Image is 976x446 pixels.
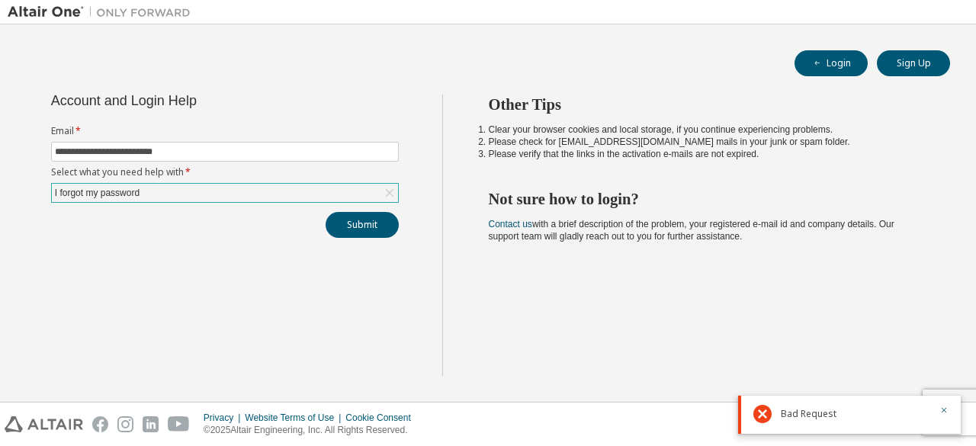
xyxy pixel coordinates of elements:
[345,412,419,424] div: Cookie Consent
[143,416,159,432] img: linkedin.svg
[168,416,190,432] img: youtube.svg
[877,50,950,76] button: Sign Up
[489,189,923,209] h2: Not sure how to login?
[489,148,923,160] li: Please verify that the links in the activation e-mails are not expired.
[52,184,398,202] div: I forgot my password
[326,212,399,238] button: Submit
[204,412,245,424] div: Privacy
[92,416,108,432] img: facebook.svg
[489,124,923,136] li: Clear your browser cookies and local storage, if you continue experiencing problems.
[489,219,532,229] a: Contact us
[8,5,198,20] img: Altair One
[489,95,923,114] h2: Other Tips
[51,125,399,137] label: Email
[795,50,868,76] button: Login
[489,136,923,148] li: Please check for [EMAIL_ADDRESS][DOMAIN_NAME] mails in your junk or spam folder.
[51,95,329,107] div: Account and Login Help
[51,166,399,178] label: Select what you need help with
[204,424,420,437] p: © 2025 Altair Engineering, Inc. All Rights Reserved.
[489,219,894,242] span: with a brief description of the problem, your registered e-mail id and company details. Our suppo...
[245,412,345,424] div: Website Terms of Use
[781,408,836,420] span: Bad Request
[53,184,142,201] div: I forgot my password
[117,416,133,432] img: instagram.svg
[5,416,83,432] img: altair_logo.svg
